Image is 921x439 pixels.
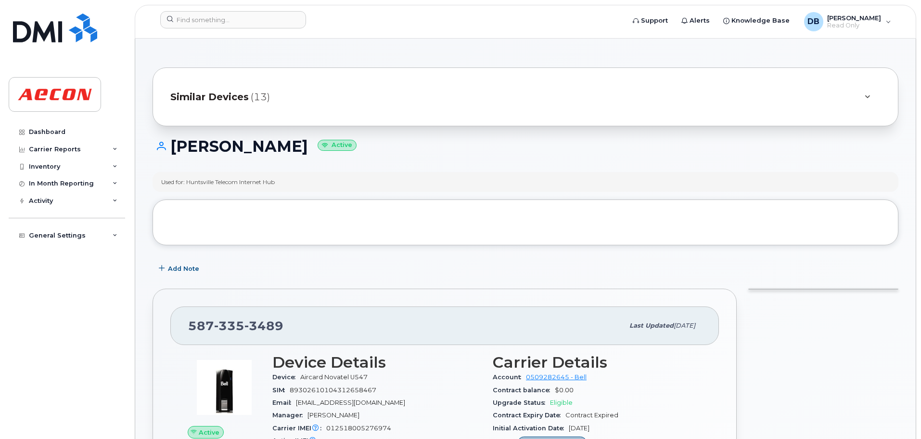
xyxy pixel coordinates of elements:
span: SIM [272,386,290,394]
span: Account [493,373,526,381]
img: image20231002-3703462-1poc0ua.jpeg [195,359,253,416]
span: Email [272,399,296,406]
span: (13) [251,90,270,104]
span: [DATE] [569,425,589,432]
span: [DATE] [674,322,695,329]
span: Add Note [168,264,199,273]
span: Initial Activation Date [493,425,569,432]
span: Contract Expiry Date [493,412,565,419]
span: 012518005276974 [326,425,391,432]
span: Aircard Novatel U547 [300,373,368,381]
span: 3489 [244,319,283,333]
span: $0.00 [555,386,574,394]
span: 587 [188,319,283,333]
h3: Device Details [272,354,481,371]
span: Manager [272,412,307,419]
div: Used for: Huntsville Telecom Internet Hub [161,178,275,186]
span: Carrier IMEI [272,425,326,432]
a: 0509282645 - Bell [526,373,587,381]
span: Last updated [629,322,674,329]
span: Similar Devices [170,90,249,104]
span: Upgrade Status [493,399,550,406]
span: Device [272,373,300,381]
span: 335 [214,319,244,333]
button: Add Note [153,260,207,277]
span: 89302610104312658467 [290,386,376,394]
span: Active [199,428,219,437]
span: Contract balance [493,386,555,394]
span: Eligible [550,399,573,406]
span: [PERSON_NAME] [307,412,359,419]
h3: Carrier Details [493,354,702,371]
small: Active [318,140,357,151]
span: [EMAIL_ADDRESS][DOMAIN_NAME] [296,399,405,406]
span: Contract Expired [565,412,618,419]
h1: [PERSON_NAME] [153,138,898,155]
